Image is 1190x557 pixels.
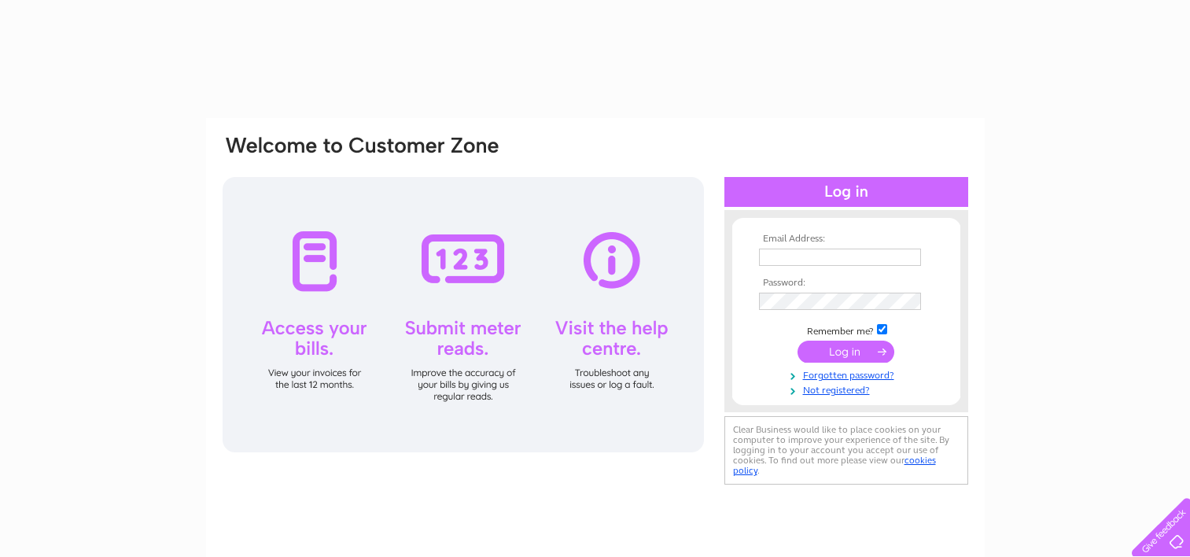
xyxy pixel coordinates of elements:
[798,341,894,363] input: Submit
[759,382,938,397] a: Not registered?
[755,278,938,289] th: Password:
[755,234,938,245] th: Email Address:
[755,322,938,338] td: Remember me?
[733,455,936,476] a: cookies policy
[759,367,938,382] a: Forgotten password?
[724,416,968,485] div: Clear Business would like to place cookies on your computer to improve your experience of the sit...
